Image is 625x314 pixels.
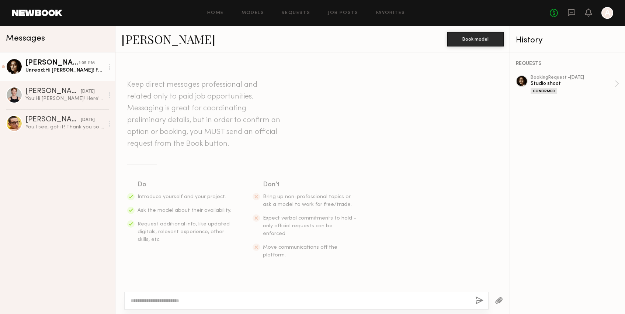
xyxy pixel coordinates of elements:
span: Move communications off the platform. [263,245,337,258]
span: Introduce yourself and your project. [138,194,226,199]
div: [PERSON_NAME] [25,116,81,124]
span: Ask the model about their availability. [138,208,231,213]
span: Expect verbal commitments to hold - only official requests can be enforced. [263,216,356,236]
header: Keep direct messages professional and related only to paid job opportunities. Messaging is great ... [127,79,282,150]
div: [PERSON_NAME] [25,88,81,95]
span: Bring up non-professional topics or ask a model to work for free/trade. [263,194,352,207]
div: Studio shoot [531,80,615,87]
a: Requests [282,11,310,15]
div: History [516,36,619,45]
a: Home [207,11,224,15]
a: Book model [447,35,504,42]
div: booking Request • [DATE] [531,75,615,80]
a: Models [242,11,264,15]
div: You: Hi [PERSON_NAME]! Here's the moodboard for [DATE]. Let me know if you have any questions. Th... [25,95,104,102]
div: Confirmed [531,88,557,94]
a: Favorites [376,11,405,15]
div: You: I see, got it! Thank you so much for letting me know :) [25,124,104,131]
div: [PERSON_NAME] [25,59,79,67]
div: 1:05 PM [79,60,95,67]
a: bookingRequest •[DATE]Studio shootConfirmed [531,75,619,94]
span: Messages [6,34,45,43]
button: Book model [447,32,504,46]
div: [DATE] [81,117,95,124]
div: Don’t [263,180,357,190]
div: [DATE] [81,88,95,95]
span: Request additional info, like updated digitals, relevant experience, other skills, etc. [138,222,230,242]
a: Job Posts [328,11,358,15]
div: Unread: Hi [PERSON_NAME]! For [DATE], I’ll be coming HMUA ready with hair straight and natural ma... [25,67,104,74]
a: A [601,7,613,19]
div: Do [138,180,232,190]
a: [PERSON_NAME] [121,31,215,47]
div: REQUESTS [516,61,619,66]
